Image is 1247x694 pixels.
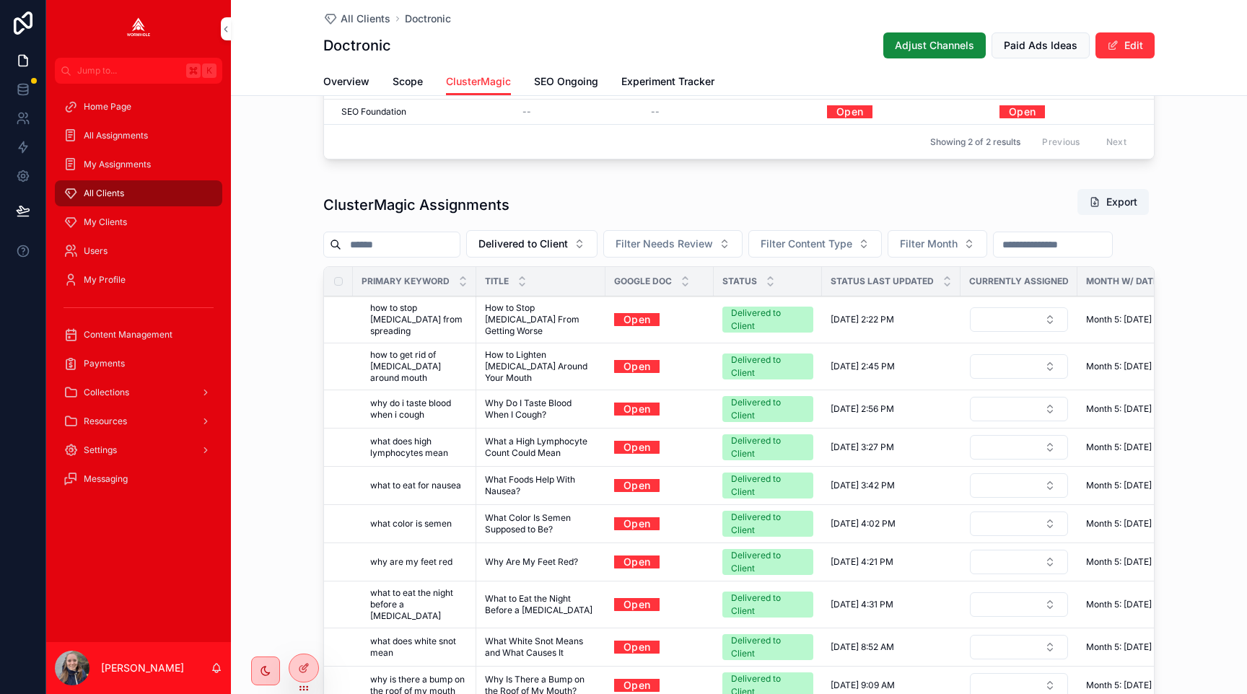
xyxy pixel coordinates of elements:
a: Month 5: [DATE] - [DATE] [1086,361,1189,372]
a: Delivered to Client [722,307,813,333]
a: Delivered to Client [722,511,813,537]
span: Home Page [84,101,131,113]
div: Delivered to Client [731,634,805,660]
a: Open [614,550,660,573]
span: What Foods Help With Nausea? [485,474,597,497]
a: Delivered to Client [722,396,813,422]
div: Delivered to Client [731,353,805,379]
button: Select Button [466,230,598,258]
a: Delivered to Client [722,634,813,660]
span: [DATE] 4:02 PM [831,518,896,530]
a: why are my feet red [370,556,468,568]
span: Filter Needs Review [616,237,713,251]
a: Open [614,641,705,654]
a: Open [999,105,1137,118]
a: Select Button [969,396,1069,422]
a: Month 5: [DATE] - [DATE] [1086,442,1189,453]
div: Delivered to Client [731,592,805,618]
span: Content Management [84,329,172,341]
span: [DATE] 4:31 PM [831,599,893,610]
a: My Clients [55,209,222,235]
a: Open [614,679,705,692]
a: Month 5: [DATE] - [DATE] [1086,403,1189,415]
a: Open [614,436,660,458]
a: how to stop [MEDICAL_DATA] from spreading [370,302,468,337]
img: App logo [127,17,150,40]
a: Open [614,308,660,330]
a: How to Stop [MEDICAL_DATA] From Getting Worse [485,302,597,337]
a: -- [651,106,810,118]
span: My Clients [84,216,127,228]
span: ClusterMagic [446,74,511,89]
a: [DATE] 2:22 PM [831,314,952,325]
a: Open [614,403,705,416]
a: Open [614,441,705,454]
a: What a High Lymphocyte Count Could Mean [485,436,597,459]
a: Select Button [969,592,1069,618]
span: Month 5: [DATE] - [DATE] [1086,480,1189,491]
a: Month 5: [DATE] - [DATE] [1086,641,1189,653]
a: All Assignments [55,123,222,149]
a: [DATE] 9:09 AM [831,680,952,691]
button: Paid Ads Ideas [992,32,1090,58]
span: My Profile [84,274,126,286]
span: Experiment Tracker [621,74,714,89]
a: Open [614,313,705,326]
a: [DATE] 4:21 PM [831,556,952,568]
a: Select Button [969,353,1069,379]
span: Month 5: [DATE] - [DATE] [1086,599,1189,610]
a: Open [614,474,660,496]
a: Delivered to Client [722,434,813,460]
span: Why Are My Feet Red? [485,556,578,568]
a: Payments [55,351,222,377]
a: Open [614,593,660,615]
a: what does white snot mean [370,636,468,659]
a: Month 5: [DATE] - [DATE] [1086,680,1189,691]
button: Select Button [888,230,987,258]
a: How to Lighten [MEDICAL_DATA] Around Your Mouth [485,349,597,384]
button: Select Button [970,635,1068,659]
a: Resources [55,408,222,434]
a: what does high lymphocytes mean [370,436,468,459]
button: Export [1077,189,1149,215]
a: how to get rid of [MEDICAL_DATA] around mouth [370,349,468,384]
span: K [204,65,215,76]
a: What Color Is Semen Supposed to Be? [485,512,597,535]
h1: ClusterMagic Assignments [323,195,509,215]
button: Select Button [970,354,1068,379]
span: why do i taste blood when i cough [370,397,468,421]
a: Open [614,517,705,530]
span: Resources [84,416,127,427]
span: Adjust Channels [895,38,974,53]
a: [DATE] 4:31 PM [831,599,952,610]
div: scrollable content [46,84,231,511]
a: Open [614,479,705,492]
a: Open [614,636,660,658]
h1: Doctronic [323,35,391,56]
a: [DATE] 2:45 PM [831,361,952,372]
a: Open [999,100,1045,123]
a: Delivered to Client [722,592,813,618]
span: Month 5: [DATE] - [DATE] [1086,314,1189,325]
a: What to Eat the Night Before a [MEDICAL_DATA] [485,593,597,616]
span: Payments [84,358,125,369]
a: Select Button [969,511,1069,537]
span: Scope [393,74,423,89]
a: ClusterMagic [446,69,511,96]
span: what to eat for nausea [370,480,461,491]
span: [DATE] 4:21 PM [831,556,893,568]
span: Title [485,276,509,287]
span: Jump to... [77,65,180,76]
a: [DATE] 2:56 PM [831,403,952,415]
span: [DATE] 9:09 AM [831,680,895,691]
div: Delivered to Client [731,434,805,460]
span: SEO Ongoing [534,74,598,89]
